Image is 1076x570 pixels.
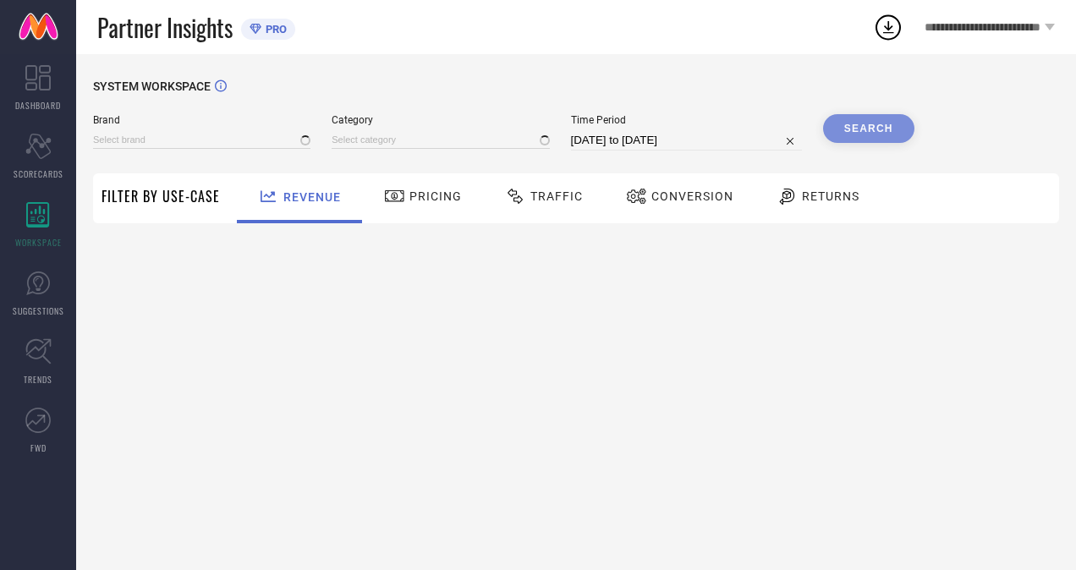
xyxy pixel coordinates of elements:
span: Partner Insights [97,10,233,45]
input: Select category [332,131,549,149]
span: TRENDS [24,373,52,386]
span: WORKSPACE [15,236,62,249]
span: Conversion [651,189,733,203]
div: Open download list [873,12,903,42]
span: Category [332,114,549,126]
span: Pricing [409,189,462,203]
span: SYSTEM WORKSPACE [93,79,211,93]
span: FWD [30,441,47,454]
span: Filter By Use-Case [102,186,220,206]
span: SCORECARDS [14,167,63,180]
span: Returns [802,189,859,203]
span: Revenue [283,190,341,204]
span: Time Period [571,114,802,126]
input: Select brand [93,131,310,149]
span: Traffic [530,189,583,203]
span: SUGGESTIONS [13,304,64,317]
span: DASHBOARD [15,99,61,112]
span: PRO [261,23,287,36]
input: Select time period [571,130,802,151]
span: Brand [93,114,310,126]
